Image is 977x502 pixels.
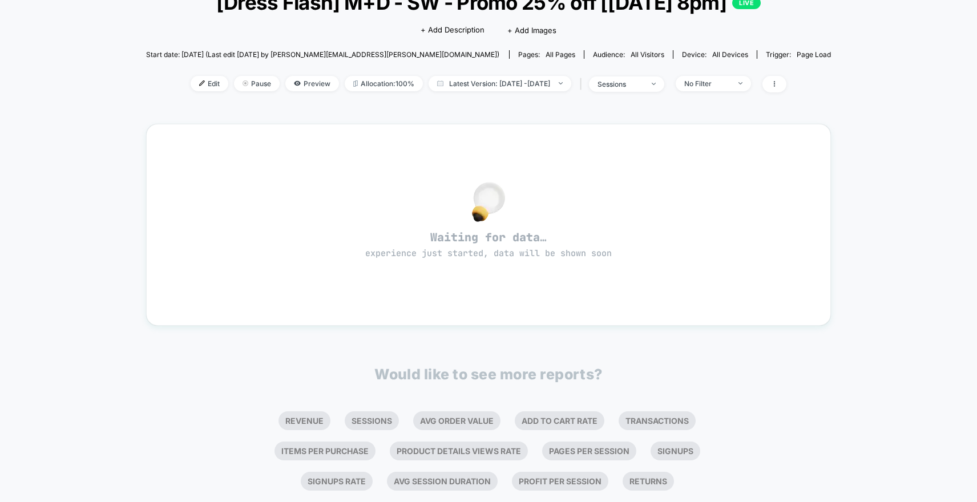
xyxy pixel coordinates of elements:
li: Profit Per Session [512,472,608,491]
li: Returns [623,472,674,491]
img: no_data [472,182,505,222]
span: Pause [234,76,280,91]
span: Allocation: 100% [345,76,423,91]
img: end [243,80,248,86]
img: end [738,82,742,84]
span: Waiting for data… [167,230,811,260]
span: Latest Version: [DATE] - [DATE] [429,76,571,91]
li: Sessions [345,411,399,430]
div: sessions [597,80,643,88]
li: Product Details Views Rate [390,442,528,460]
img: end [559,82,563,84]
li: Signups [651,442,700,460]
img: end [652,83,656,85]
div: Trigger: [766,50,831,59]
span: Edit [191,76,228,91]
span: Device: [673,50,757,59]
img: calendar [437,80,443,86]
div: Audience: [593,50,664,59]
li: Revenue [278,411,330,430]
li: Add To Cart Rate [515,411,604,430]
p: Would like to see more reports? [374,366,603,383]
img: edit [199,80,205,86]
div: Pages: [518,50,575,59]
span: Start date: [DATE] (Last edit [DATE] by [PERSON_NAME][EMAIL_ADDRESS][PERSON_NAME][DOMAIN_NAME]) [146,50,499,59]
div: No Filter [684,79,730,88]
span: | [577,76,589,92]
span: experience just started, data will be shown soon [365,248,612,259]
span: all devices [712,50,748,59]
span: Preview [285,76,339,91]
li: Transactions [619,411,696,430]
li: Avg Order Value [413,411,500,430]
span: Page Load [797,50,831,59]
img: rebalance [353,80,358,87]
span: all pages [546,50,575,59]
li: Pages Per Session [542,442,636,460]
span: All Visitors [631,50,664,59]
li: Items Per Purchase [274,442,376,460]
span: + Add Images [507,26,556,35]
li: Signups Rate [301,472,373,491]
span: + Add Description [421,25,485,36]
li: Avg Session Duration [387,472,498,491]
